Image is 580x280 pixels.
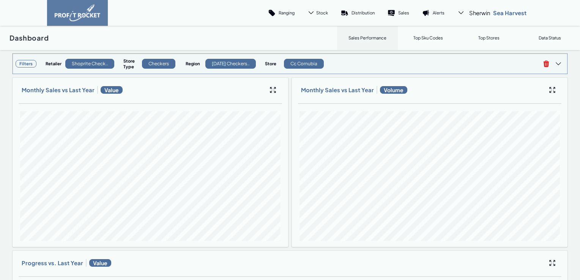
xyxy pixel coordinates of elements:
[351,10,375,16] p: Distribution
[478,35,500,41] p: Top Stores
[205,59,256,69] div: [DATE] Checkers..
[22,259,83,267] h3: Progress vs. Last Year
[348,35,386,41] p: Sales Performance
[398,10,409,16] p: Sales
[186,61,202,66] h4: Region
[539,35,561,41] p: Data Status
[89,259,111,267] span: Value
[469,9,490,17] span: Sherwin
[493,9,526,17] p: Sea Harvest
[413,35,443,41] p: Top Sku Codes
[416,4,451,22] a: Alerts
[284,59,324,69] div: Cc Cornubia
[265,61,280,66] h4: Store
[55,5,100,21] img: image
[381,4,416,22] a: Sales
[279,10,295,16] p: Ranging
[301,86,374,94] h3: Monthly Sales vs Last Year
[262,4,301,22] a: Ranging
[65,59,114,69] div: Shoprite Check..
[334,4,381,22] a: Distribution
[316,10,328,16] span: Stock
[123,58,138,69] h4: Store Type
[380,86,407,94] span: Volume
[433,10,444,16] p: Alerts
[101,86,123,94] span: Value
[16,60,36,68] h3: Filters
[142,59,175,69] div: Checkers
[22,86,95,94] h3: Monthly Sales vs Last Year
[46,61,61,66] h4: Retailer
